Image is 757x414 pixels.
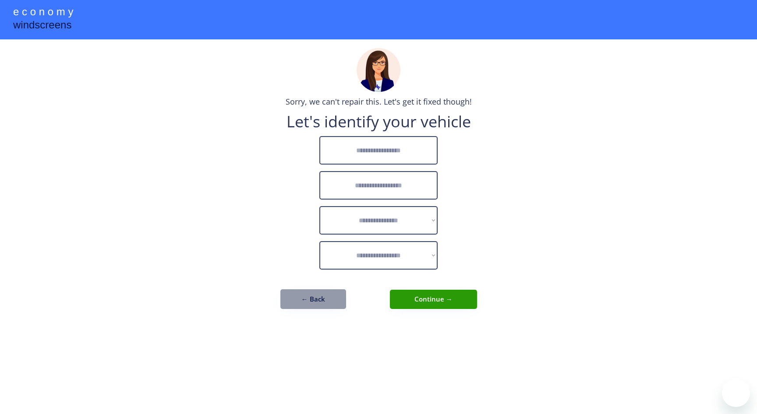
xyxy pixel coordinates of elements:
[280,289,346,309] button: ← Back
[13,18,71,35] div: windscreens
[722,379,750,407] iframe: Button to launch messaging window
[390,290,477,309] button: Continue →
[13,4,73,21] div: e c o n o m y
[357,48,400,92] img: madeline.png
[287,114,471,130] div: Let's identify your vehicle
[286,96,472,107] div: Sorry, we can't repair this. Let's get it fixed though!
